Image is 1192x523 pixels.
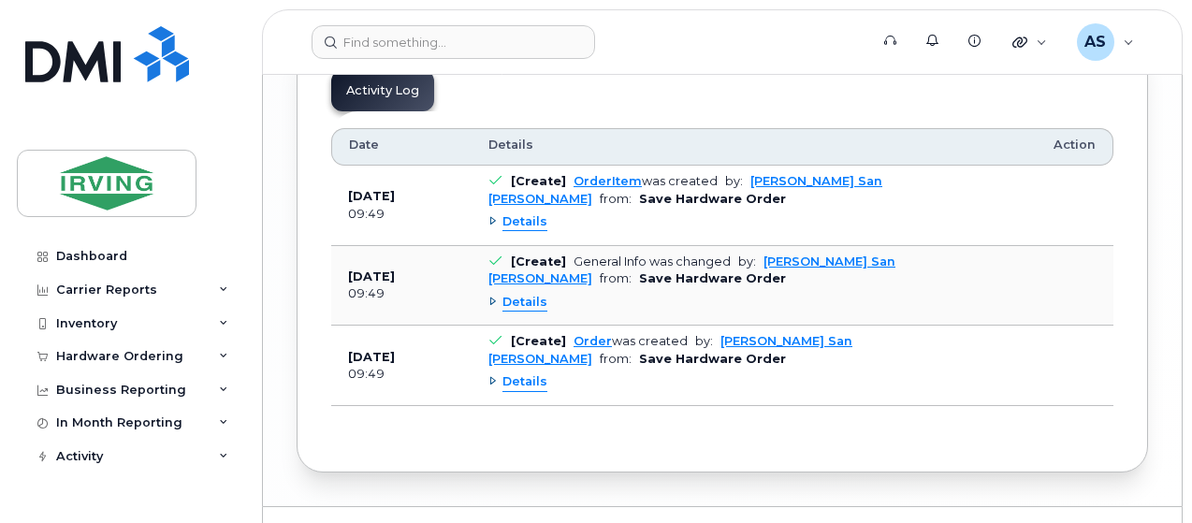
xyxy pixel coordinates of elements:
b: Save Hardware Order [639,192,786,206]
b: [Create] [511,174,566,188]
div: 09:49 [348,206,455,223]
a: [PERSON_NAME] San [PERSON_NAME] [488,334,852,365]
span: Details [488,137,533,153]
b: [DATE] [348,350,395,364]
span: from: [600,352,632,366]
div: was created [574,334,688,348]
span: by: [695,334,713,348]
b: Save Hardware Order [639,352,786,366]
span: by: [738,254,756,269]
div: General Info was changed [574,254,731,269]
b: [Create] [511,254,566,269]
div: 09:49 [348,366,455,383]
div: was created [574,174,718,188]
span: Details [502,294,547,312]
b: [DATE] [348,189,395,203]
span: from: [600,271,632,285]
a: [PERSON_NAME] San [PERSON_NAME] [488,174,882,205]
div: Quicklinks [999,23,1060,61]
th: Action [1037,128,1113,166]
span: Details [502,213,547,231]
input: Find something... [312,25,595,59]
span: Details [502,373,547,391]
b: Save Hardware Order [639,271,786,285]
div: 09:49 [348,285,455,302]
b: [Create] [511,334,566,348]
span: by: [725,174,743,188]
b: [DATE] [348,269,395,283]
span: Date [349,137,379,153]
span: from: [600,192,632,206]
div: Arnulfo San Juan [1064,23,1147,61]
a: OrderItem [574,174,642,188]
span: AS [1084,31,1106,53]
a: Order [574,334,612,348]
